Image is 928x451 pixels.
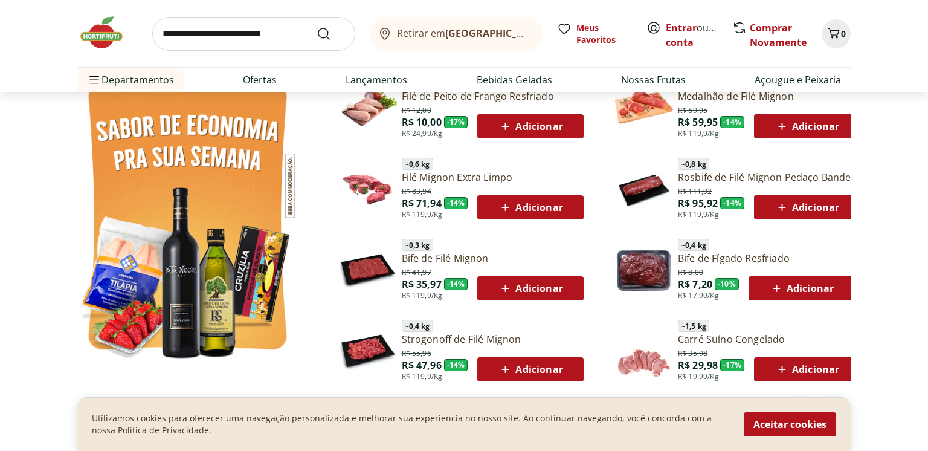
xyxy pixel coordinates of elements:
[615,322,673,380] img: Principal
[775,362,839,377] span: Adicionar
[841,28,846,39] span: 0
[397,28,530,39] span: Retirar em
[402,251,584,265] a: Bife de Filé Mignon
[402,129,443,138] span: R$ 24,99/Kg
[750,21,807,49] a: Comprar Novamente
[317,27,346,41] button: Submit Search
[477,114,583,138] button: Adicionar
[477,357,583,381] button: Adicionar
[498,281,562,296] span: Adicionar
[621,73,686,87] a: Nossas Frutas
[615,241,673,299] img: Bife de Fígado Resfriado
[754,195,860,219] button: Adicionar
[402,115,442,129] span: R$ 10,00
[678,210,719,219] span: R$ 119,9/Kg
[339,322,397,380] img: Principal
[77,72,298,366] img: Ver todos
[557,22,632,46] a: Meus Favoritos
[346,73,407,87] a: Lançamentos
[402,103,431,115] span: R$ 12,00
[678,196,718,210] span: R$ 95,92
[498,362,562,377] span: Adicionar
[678,103,707,115] span: R$ 69,95
[775,119,839,134] span: Adicionar
[444,116,468,128] span: - 17 %
[152,17,355,51] input: search
[744,412,836,436] button: Aceitar cookies
[87,65,174,94] span: Departamentos
[498,119,562,134] span: Adicionar
[92,412,729,436] p: Utilizamos cookies para oferecer uma navegação personalizada e melhorar sua experiencia no nosso ...
[822,19,851,48] button: Carrinho
[444,359,468,371] span: - 14 %
[402,196,442,210] span: R$ 71,94
[477,276,583,300] button: Adicionar
[77,15,138,51] img: Hortifruti
[678,333,860,346] a: Carré Suíno Congelado
[666,21,720,50] span: ou
[678,346,707,359] span: R$ 35,98
[678,115,718,129] span: R$ 59,95
[402,277,442,291] span: R$ 35,97
[720,197,744,209] span: - 14 %
[477,195,583,219] button: Adicionar
[498,200,562,215] span: Adicionar
[477,73,552,87] a: Bebidas Geladas
[402,89,584,103] a: Filé de Peito de Frango Resfriado
[754,114,860,138] button: Adicionar
[678,184,712,196] span: R$ 111,92
[402,158,433,170] span: ~ 0,6 kg
[755,73,841,87] a: Açougue e Peixaria
[615,160,673,218] img: Principal
[769,281,834,296] span: Adicionar
[678,158,709,170] span: ~ 0,8 kg
[678,291,719,300] span: R$ 17,99/Kg
[402,346,431,359] span: R$ 55,96
[678,265,703,277] span: R$ 8,00
[339,160,397,218] img: Filé Mignon Extra Limpo
[666,21,732,49] a: Criar conta
[444,197,468,209] span: - 14 %
[87,65,101,94] button: Menu
[715,278,739,290] span: - 10 %
[445,27,649,40] b: [GEOGRAPHIC_DATA]/[GEOGRAPHIC_DATA]
[678,89,860,103] a: Medalhão de Filé Mignon
[402,359,442,372] span: R$ 47,96
[754,357,860,381] button: Adicionar
[402,333,584,346] a: Strogonoff de Filé Mignon
[678,372,719,381] span: R$ 19,99/Kg
[720,359,744,371] span: - 17 %
[666,21,697,34] a: Entrar
[402,239,433,251] span: ~ 0,3 kg
[402,184,431,196] span: R$ 83,94
[339,241,397,299] img: Principal
[775,200,839,215] span: Adicionar
[678,251,854,265] a: Bife de Fígado Resfriado
[339,79,397,137] img: Filé de Peito de Frango Resfriado
[576,22,632,46] span: Meus Favoritos
[402,210,443,219] span: R$ 119,9/Kg
[402,320,433,332] span: ~ 0,4 kg
[678,277,712,291] span: R$ 7,20
[444,278,468,290] span: - 14 %
[243,73,277,87] a: Ofertas
[678,359,718,372] span: R$ 29,98
[402,372,443,381] span: R$ 119,9/Kg
[402,170,584,184] a: Filé Mignon Extra Limpo
[678,320,709,332] span: ~ 1,5 kg
[370,17,543,51] button: Retirar em[GEOGRAPHIC_DATA]/[GEOGRAPHIC_DATA]
[402,291,443,300] span: R$ 119,9/Kg
[749,276,854,300] button: Adicionar
[678,170,860,184] a: Rosbife de Filé Mignon Pedaço Bandeja
[720,116,744,128] span: - 14 %
[402,265,431,277] span: R$ 41,97
[678,129,719,138] span: R$ 119,9/Kg
[678,239,709,251] span: ~ 0,4 kg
